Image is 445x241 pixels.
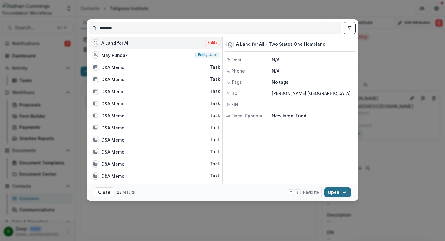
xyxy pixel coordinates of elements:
div: D&A Memo [101,112,124,119]
p: [PERSON_NAME] [GEOGRAPHIC_DATA] [272,90,354,96]
span: Task [210,149,220,155]
div: D&A Memo [101,76,124,83]
div: D&A Memo [101,88,124,95]
div: D&A Memo [101,161,124,167]
div: May Pundak [101,52,128,58]
div: D&A Memo [101,173,124,179]
span: Entity user [198,53,217,57]
div: D&A Memo [101,100,124,107]
span: Task [210,89,220,94]
span: results [123,190,135,194]
span: 23 [117,190,122,194]
span: Task [210,77,220,82]
span: Task [210,65,220,70]
div: A Land for All [101,40,130,46]
span: HQ [231,90,238,96]
button: toggle filters [344,22,356,34]
div: D&A Memo [101,125,124,131]
button: Open [324,187,351,197]
span: Task [210,101,220,106]
span: Task [210,174,220,179]
span: Task [210,137,220,142]
span: Phone [231,68,245,74]
div: D&A Memo [101,137,124,143]
p: N/A [272,57,354,63]
span: Task [210,161,220,167]
button: Close [94,187,114,197]
span: Email [231,57,242,63]
div: A Land for All - Two States One Homeland [236,42,325,47]
span: Navigate [303,190,319,195]
p: No tags [272,79,288,85]
div: D&A Memo [101,149,124,155]
span: EIN [231,101,238,108]
p: New Israel Fund [272,112,354,119]
span: Entity [208,41,217,45]
p: N/A [272,68,354,74]
div: D&A Memo [101,64,124,70]
span: Tags [231,79,242,85]
span: Task [210,113,220,118]
span: Fiscal Sponsor [231,112,262,119]
span: Task [210,125,220,130]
